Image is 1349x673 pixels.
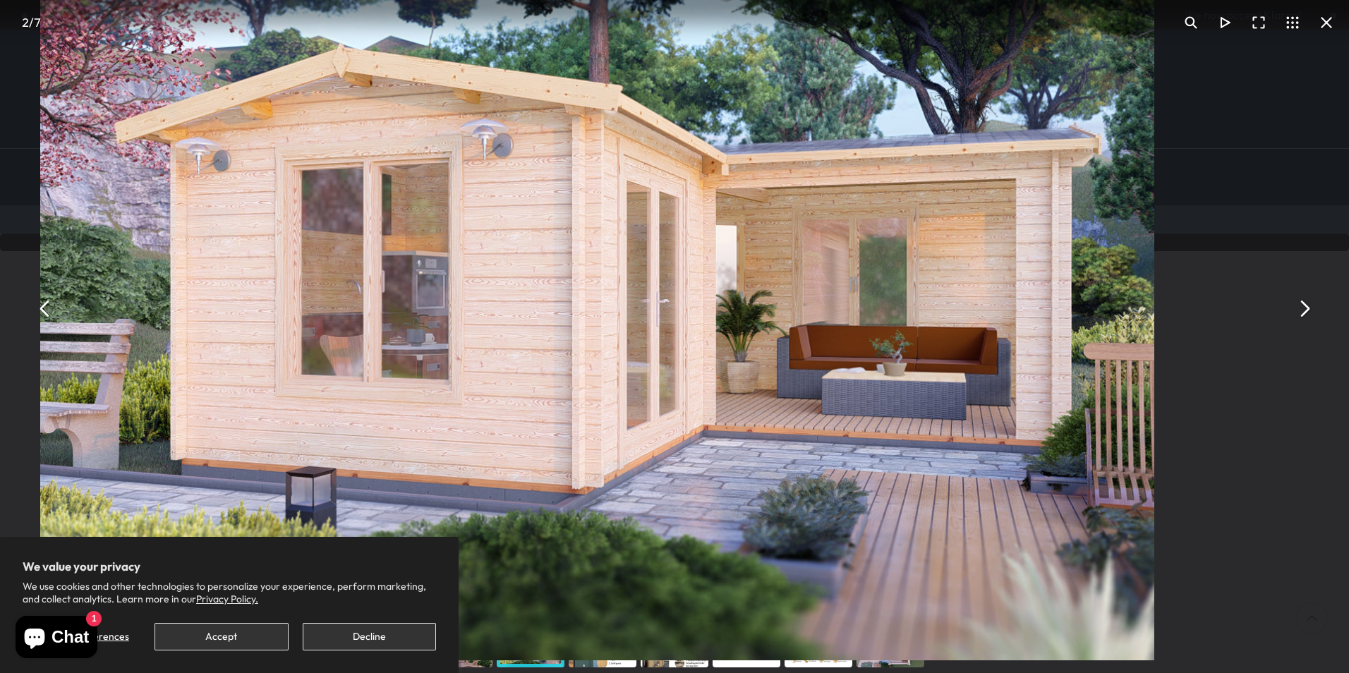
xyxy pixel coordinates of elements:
button: Toggle thumbnails [1276,6,1309,40]
p: We use cookies and other technologies to personalize your experience, perform marketing, and coll... [23,580,436,605]
button: Next [1287,291,1321,325]
button: Toggle zoom level [1174,6,1208,40]
h2: We value your privacy [23,559,436,574]
span: 7 [34,15,41,30]
button: Decline [303,623,436,650]
button: Accept [155,623,288,650]
button: Previous [28,291,62,325]
button: Close [1309,6,1343,40]
div: / [6,6,56,40]
inbox-online-store-chat: Shopify online store chat [11,616,102,662]
a: Privacy Policy. [196,593,258,605]
span: 2 [22,15,29,30]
